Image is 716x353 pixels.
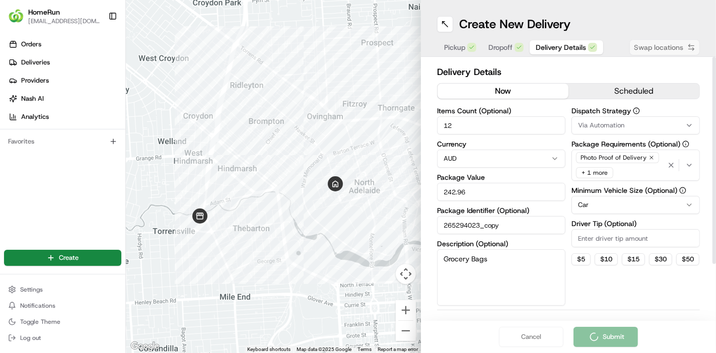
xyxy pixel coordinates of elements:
span: Via Automation [578,121,624,130]
h1: Create New Delivery [459,16,570,32]
label: Minimum Vehicle Size (Optional) [571,187,700,194]
span: Analytics [21,112,49,121]
a: Report a map error [378,346,418,352]
button: $50 [676,253,699,265]
span: Create [59,253,79,262]
button: Map camera controls [396,264,416,284]
a: Providers [4,73,125,89]
span: Dropoff [488,42,513,52]
button: $10 [595,253,618,265]
input: Enter driver tip amount [571,229,700,247]
button: Toggle Theme [4,315,121,329]
button: scheduled [568,84,699,99]
h2: Delivery Details [437,65,700,79]
button: Package Requirements (Optional) [682,140,689,148]
img: Google [128,340,162,353]
span: Settings [20,286,43,294]
button: Via Automation [571,116,700,134]
span: Notifications [20,302,55,310]
label: Package Identifier (Optional) [437,207,565,214]
button: Keyboard shortcuts [247,346,291,353]
input: Enter package value [437,183,565,201]
span: Map data ©2025 Google [297,346,351,352]
button: now [438,84,568,99]
button: Zoom out [396,321,416,341]
label: Driver Tip (Optional) [571,220,700,227]
img: HomeRun [8,8,24,24]
button: Minimum Vehicle Size (Optional) [679,187,686,194]
span: Pickup [444,42,465,52]
button: $30 [649,253,672,265]
span: Providers [21,76,49,85]
input: Enter number of items [437,116,565,134]
button: HomeRun [28,7,60,17]
span: Delivery Details [536,42,586,52]
span: Photo Proof of Delivery [581,154,647,162]
a: Deliveries [4,54,125,70]
span: Deliveries [21,58,50,67]
span: Toggle Theme [20,318,60,326]
button: $15 [622,253,645,265]
button: [EMAIL_ADDRESS][DOMAIN_NAME] [28,17,100,25]
div: + 1 more [576,167,613,178]
span: Orders [21,40,41,49]
label: Items Count (Optional) [437,107,565,114]
button: Dispatch Strategy [633,107,640,114]
button: Settings [4,283,121,297]
button: Notifications [4,299,121,313]
button: Log out [4,331,121,345]
label: Currency [437,140,565,148]
span: Nash AI [21,94,44,103]
label: Dispatch Strategy [571,107,700,114]
a: Open this area in Google Maps (opens a new window) [128,340,162,353]
div: Favorites [4,133,121,150]
a: Analytics [4,109,125,125]
span: Log out [20,334,41,342]
button: $5 [571,253,591,265]
a: Terms [357,346,372,352]
label: Package Requirements (Optional) [571,140,700,148]
button: HomeRunHomeRun[EMAIL_ADDRESS][DOMAIN_NAME] [4,4,104,28]
input: Enter package identifier [437,216,565,234]
label: Description (Optional) [437,240,565,247]
a: Nash AI [4,91,125,107]
button: Create [4,250,121,266]
a: Orders [4,36,125,52]
button: Photo Proof of Delivery+ 1 more [571,150,700,181]
label: Package Value [437,174,565,181]
button: Zoom in [396,300,416,320]
textarea: Grocery Bags [437,249,565,306]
